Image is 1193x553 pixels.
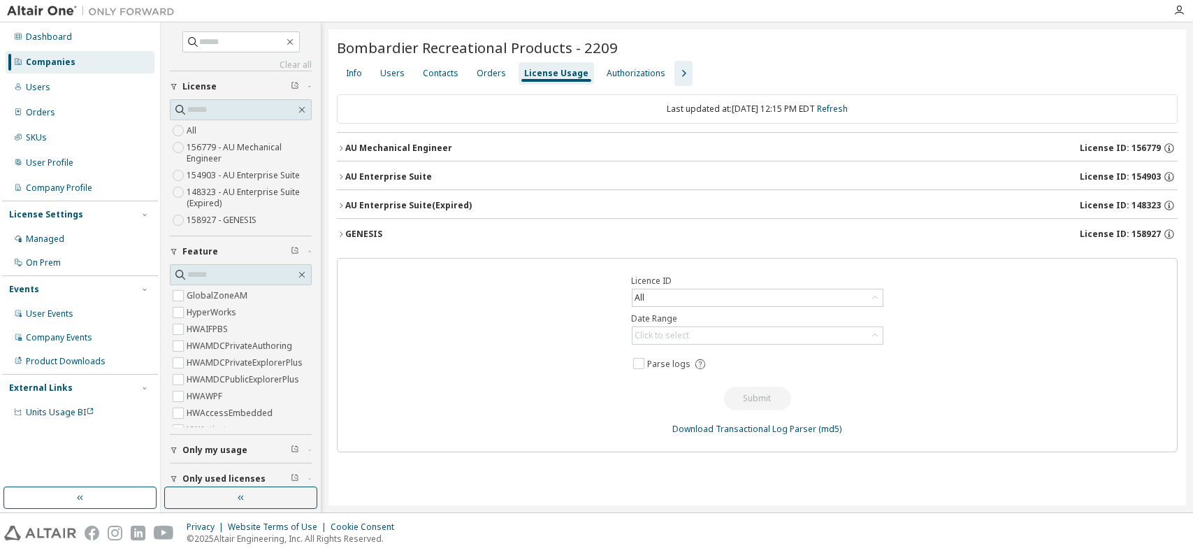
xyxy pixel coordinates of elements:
[26,257,61,268] div: On Prem
[187,405,275,422] label: HWAccessEmbedded
[817,103,848,115] a: Refresh
[380,68,405,79] div: Users
[477,68,506,79] div: Orders
[724,387,791,410] button: Submit
[291,473,299,484] span: Clear filter
[291,81,299,92] span: Clear filter
[647,359,691,370] span: Parse logs
[187,184,312,212] label: 148323 - AU Enterprise Suite (Expired)
[9,382,73,394] div: External Links
[154,526,174,540] img: youtube.svg
[524,68,588,79] div: License Usage
[108,526,122,540] img: instagram.svg
[182,473,266,484] span: Only used licenses
[187,167,303,184] label: 154903 - AU Enterprise Suite
[291,246,299,257] span: Clear filter
[345,143,452,154] div: AU Mechanical Engineer
[170,435,312,466] button: Only my usage
[632,289,883,306] div: All
[182,445,247,456] span: Only my usage
[331,522,403,533] div: Cookie Consent
[4,526,76,540] img: altair_logo.svg
[187,422,234,438] label: HWActivate
[9,284,39,295] div: Events
[187,304,239,321] label: HyperWorks
[187,139,312,167] label: 156779 - AU Mechanical Engineer
[187,371,302,388] label: HWAMDCPublicExplorerPlus
[228,522,331,533] div: Website Terms of Use
[26,234,64,245] div: Managed
[632,313,883,324] label: Date Range
[1080,229,1161,240] span: License ID: 158927
[170,71,312,102] button: License
[187,321,231,338] label: HWAIFPBS
[337,219,1178,250] button: GENESISLicense ID: 158927
[187,388,225,405] label: HWAWPF
[26,82,50,93] div: Users
[635,330,690,341] div: Click to select
[131,526,145,540] img: linkedin.svg
[1080,143,1161,154] span: License ID: 156779
[345,200,472,211] div: AU Enterprise Suite (Expired)
[819,423,842,435] a: (md5)
[187,287,250,304] label: GlobalZoneAM
[632,275,883,287] label: Licence ID
[673,423,817,435] a: Download Transactional Log Parser
[187,533,403,545] p: © 2025 Altair Engineering, Inc. All Rights Reserved.
[170,59,312,71] a: Clear all
[1080,171,1161,182] span: License ID: 154903
[337,161,1178,192] button: AU Enterprise SuiteLicense ID: 154903
[187,522,228,533] div: Privacy
[346,68,362,79] div: Info
[26,406,94,418] span: Units Usage BI
[187,354,305,371] label: HWAMDCPrivateExplorerPlus
[337,190,1178,221] button: AU Enterprise Suite(Expired)License ID: 148323
[85,526,99,540] img: facebook.svg
[9,209,83,220] div: License Settings
[170,236,312,267] button: Feature
[345,171,432,182] div: AU Enterprise Suite
[26,308,73,319] div: User Events
[187,338,295,354] label: HWAMDCPrivateAuthoring
[26,157,73,168] div: User Profile
[26,107,55,118] div: Orders
[182,246,218,257] span: Feature
[1080,200,1161,211] span: License ID: 148323
[633,290,647,306] div: All
[26,31,72,43] div: Dashboard
[7,4,182,18] img: Altair One
[26,57,75,68] div: Companies
[182,81,217,92] span: License
[26,182,92,194] div: Company Profile
[26,332,92,343] div: Company Events
[170,464,312,494] button: Only used licenses
[26,356,106,367] div: Product Downloads
[337,133,1178,164] button: AU Mechanical EngineerLicense ID: 156779
[187,212,259,229] label: 158927 - GENESIS
[337,94,1178,124] div: Last updated at: [DATE] 12:15 PM EDT
[337,38,618,57] span: Bombardier Recreational Products - 2209
[423,68,458,79] div: Contacts
[632,327,883,344] div: Click to select
[607,68,665,79] div: Authorizations
[26,132,47,143] div: SKUs
[345,229,382,240] div: GENESIS
[291,445,299,456] span: Clear filter
[187,122,199,139] label: All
